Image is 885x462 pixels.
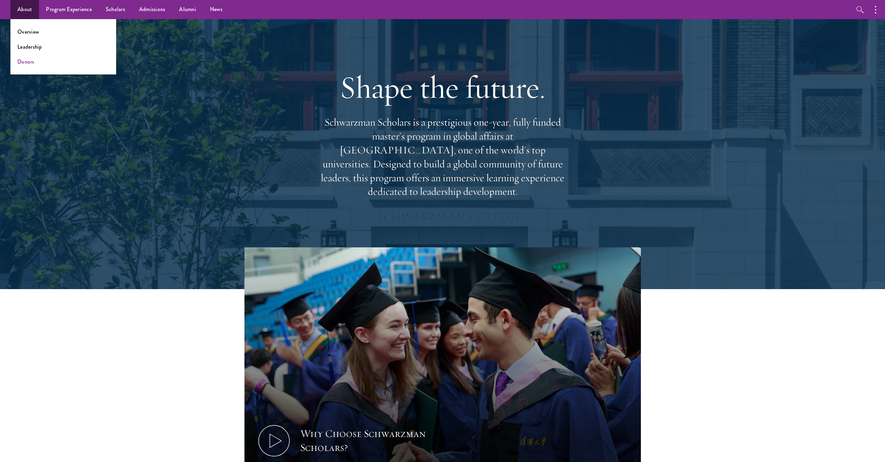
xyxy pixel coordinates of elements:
a: Overview [17,28,39,36]
div: Why Choose Schwarzman Scholars? [300,427,429,455]
p: Schwarzman Scholars is a prestigious one-year, fully funded master’s program in global affairs at... [317,115,568,199]
a: Leadership [17,43,42,51]
h1: Shape the future. [317,68,568,107]
a: Donors [17,58,34,66]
